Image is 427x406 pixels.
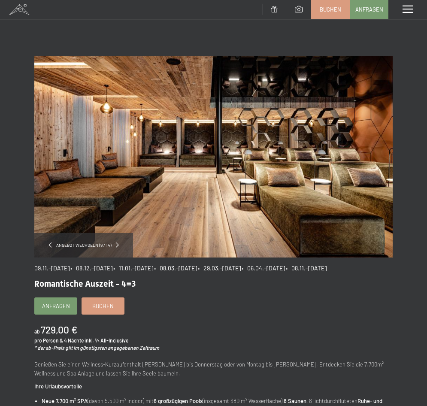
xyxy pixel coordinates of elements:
[198,264,241,272] span: • 29.03.–[DATE]
[92,302,114,310] span: Buchen
[42,397,88,404] strong: Neue 7.700 m² SPA
[286,264,327,272] span: • 08.11.–[DATE]
[34,345,159,351] em: * der ab-Preis gilt im günstigsten angegebenen Zeitraum
[350,0,388,18] a: Anfragen
[34,383,82,390] strong: Ihre Urlaubsvorteile
[154,397,203,404] strong: 6 großzügigen Pools
[34,328,40,334] span: ab
[34,337,63,343] span: pro Person &
[34,360,393,378] p: Genießen Sie einen Wellness-Kurzaufenthalt [PERSON_NAME] bis Donnerstag oder von Montag bis [PERS...
[34,56,393,258] img: Romantische Auszeit - 4=3
[52,242,116,248] span: Angebot wechseln (9 / 14)
[113,264,153,272] span: • 11.01.–[DATE]
[34,264,70,272] span: 09.11.–[DATE]
[312,0,349,18] a: Buchen
[64,337,84,343] span: 4 Nächte
[355,6,383,13] span: Anfragen
[41,324,77,336] b: 729,00 €
[242,264,285,272] span: • 06.04.–[DATE]
[70,264,112,272] span: • 08.12.–[DATE]
[320,6,341,13] span: Buchen
[82,298,124,314] a: Buchen
[284,397,306,404] strong: 8 Saunen
[85,337,128,343] span: inkl. ¾ All-Inclusive
[35,298,77,314] a: Anfragen
[34,279,136,289] span: Romantische Auszeit - 4=3
[154,264,197,272] span: • 08.03.–[DATE]
[42,302,70,310] span: Anfragen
